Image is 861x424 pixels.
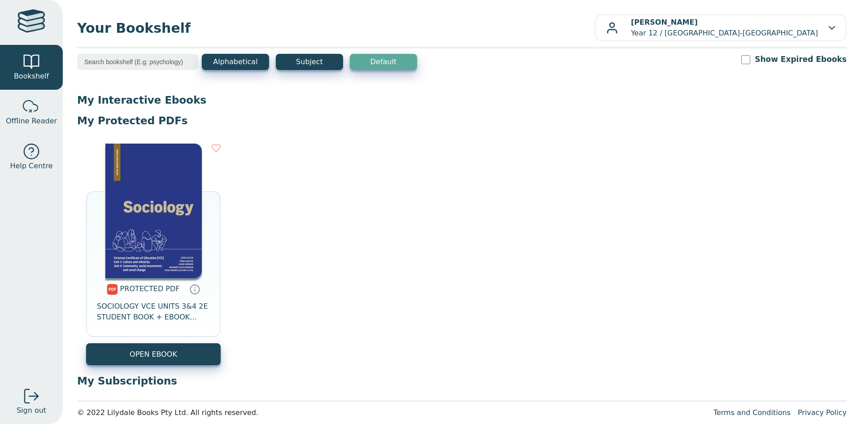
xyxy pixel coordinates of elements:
div: © 2022 Lilydale Books Pty Ltd. All rights reserved. [77,407,706,418]
b: [PERSON_NAME] [631,18,698,26]
a: Terms and Conditions [713,408,791,417]
span: Your Bookshelf [77,18,595,38]
p: Year 12 / [GEOGRAPHIC_DATA]-[GEOGRAPHIC_DATA] [631,17,818,39]
p: My Subscriptions [77,374,847,388]
input: Search bookshelf (E.g: psychology) [77,54,198,70]
button: Subject [276,54,343,70]
span: Help Centre [10,161,52,171]
span: Bookshelf [14,71,49,82]
button: Default [350,54,417,70]
p: My Interactive Ebooks [77,93,847,107]
button: [PERSON_NAME]Year 12 / [GEOGRAPHIC_DATA]-[GEOGRAPHIC_DATA] [595,14,847,41]
img: pdf.svg [107,284,118,295]
span: Offline Reader [6,116,57,127]
a: Protected PDFs cannot be printed, copied or shared. They can be accessed online through Education... [189,284,200,294]
label: Show Expired Ebooks [755,54,847,65]
p: My Protected PDFs [77,114,847,127]
img: 5bda90e2-9632-4ad1-b11a-e3040a626439.jpg [105,144,202,278]
button: Alphabetical [202,54,269,70]
a: Privacy Policy [798,408,847,417]
span: Sign out [17,405,46,416]
span: SOCIOLOGY VCE UNITS 3&4 2E STUDENT BOOK + EBOOK (BUNDLE) [97,301,210,323]
span: PROTECTED PDF [120,284,180,293]
a: OPEN EBOOK [86,343,221,365]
